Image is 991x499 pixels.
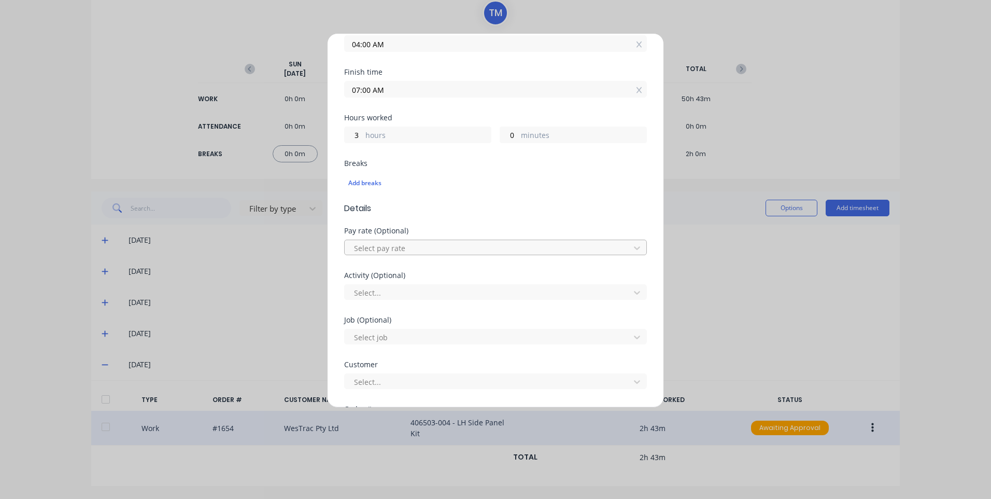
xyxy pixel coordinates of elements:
[344,272,647,279] div: Activity (Optional)
[344,202,647,215] span: Details
[344,114,647,121] div: Hours worked
[344,68,647,76] div: Finish time
[344,361,647,368] div: Customer
[500,127,518,143] input: 0
[344,406,647,413] div: Order #
[344,227,647,234] div: Pay rate (Optional)
[345,127,363,143] input: 0
[344,160,647,167] div: Breaks
[365,130,491,143] label: hours
[344,316,647,324] div: Job (Optional)
[521,130,646,143] label: minutes
[348,176,643,190] div: Add breaks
